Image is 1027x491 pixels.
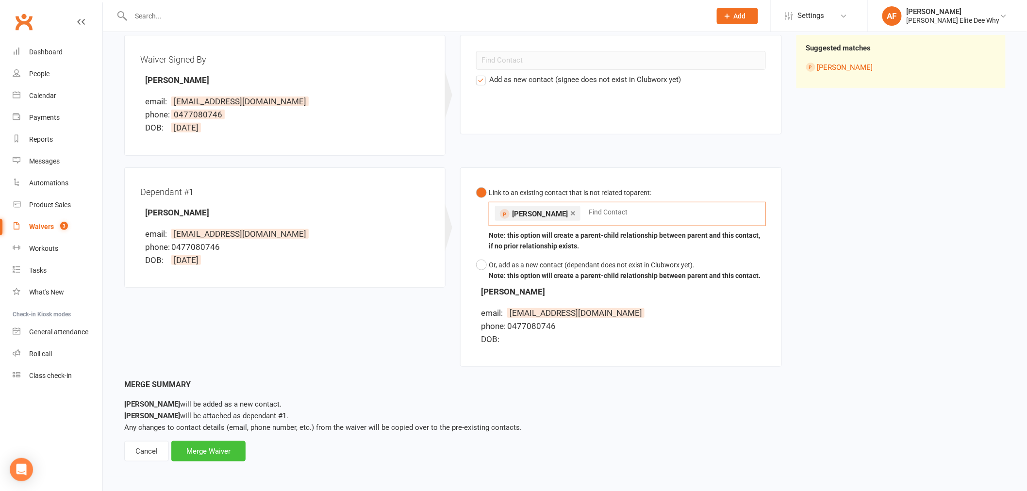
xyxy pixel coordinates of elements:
[489,260,761,270] div: Or, add as a new contact (dependant does not exist in Clubworx yet).
[145,208,209,217] strong: [PERSON_NAME]
[140,51,430,68] div: Waiver Signed By
[171,441,246,461] div: Merge Waiver
[13,107,102,129] a: Payments
[29,328,88,336] div: General attendance
[507,308,645,318] span: [EMAIL_ADDRESS][DOMAIN_NAME]
[481,320,505,333] div: phone:
[124,411,180,420] strong: [PERSON_NAME]
[13,150,102,172] a: Messages
[507,321,556,331] span: 0477080746
[140,183,430,200] div: Dependant #1
[13,365,102,387] a: Class kiosk mode
[588,206,633,218] input: Find Contact
[145,95,169,108] div: email:
[29,114,60,121] div: Payments
[13,172,102,194] a: Automations
[145,121,169,134] div: DOB:
[29,179,68,187] div: Automations
[13,343,102,365] a: Roll call
[734,12,746,20] span: Add
[60,222,68,230] span: 3
[145,75,209,85] strong: [PERSON_NAME]
[717,8,758,24] button: Add
[13,281,102,303] a: What's New
[817,63,873,72] a: [PERSON_NAME]
[12,10,36,34] a: Clubworx
[13,260,102,281] a: Tasks
[29,288,64,296] div: What's New
[171,255,201,265] span: [DATE]
[171,229,309,239] span: [EMAIL_ADDRESS][DOMAIN_NAME]
[630,189,650,196] span: parent
[124,378,1006,391] div: Merge Summary
[13,321,102,343] a: General attendance kiosk mode
[489,272,761,279] b: Note: this option will create a parent-child relationship between parent and this contact.
[29,157,60,165] div: Messages
[124,400,180,409] strong: [PERSON_NAME]
[29,245,58,252] div: Workouts
[13,41,102,63] a: Dashboard
[29,70,50,78] div: People
[29,266,47,274] div: Tasks
[29,223,54,230] div: Waivers
[145,254,169,267] div: DOB:
[29,92,56,99] div: Calendar
[171,110,225,119] span: 0477080746
[907,16,1000,25] div: [PERSON_NAME] Elite Dee Why
[476,256,761,285] button: Or, add as a new contact (dependant does not exist in Clubworx yet).Note: this option will create...
[481,333,505,346] div: DOB:
[489,231,760,250] b: Note: this option will create a parent-child relationship between parent and this contact, if no ...
[13,129,102,150] a: Reports
[476,183,765,256] button: Link to an existing contact that is not related toparent:×[PERSON_NAME]Note: this option will cre...
[145,228,169,241] div: email:
[29,135,53,143] div: Reports
[124,411,288,420] span: will be attached as dependant #1.
[476,51,765,70] input: Find Contact
[489,187,765,198] div: Link to an existing contact that is not related to :
[13,216,102,238] a: Waivers 3
[171,123,201,132] span: [DATE]
[124,441,169,461] div: Cancel
[476,74,681,85] label: Add as new contact (signee does not exist in Clubworx yet)
[29,372,72,379] div: Class check-in
[907,7,1000,16] div: [PERSON_NAME]
[29,48,63,56] div: Dashboard
[481,287,545,296] strong: [PERSON_NAME]
[128,9,704,23] input: Search...
[171,97,309,106] span: [EMAIL_ADDRESS][DOMAIN_NAME]
[124,400,282,409] span: will be added as a new contact.
[13,63,102,85] a: People
[29,201,71,209] div: Product Sales
[145,241,169,254] div: phone:
[882,6,902,26] div: AF
[124,398,1006,433] p: Any changes to contact details (email, phone number, etc.) from the waiver will be copied over to...
[13,194,102,216] a: Product Sales
[512,210,568,218] span: [PERSON_NAME]
[806,44,871,52] strong: Suggested matches
[13,238,102,260] a: Workouts
[10,458,33,481] div: Open Intercom Messenger
[481,307,505,320] div: email:
[798,5,825,27] span: Settings
[29,350,52,358] div: Roll call
[171,242,220,252] span: 0477080746
[13,85,102,107] a: Calendar
[145,108,169,121] div: phone:
[570,205,576,221] a: ×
